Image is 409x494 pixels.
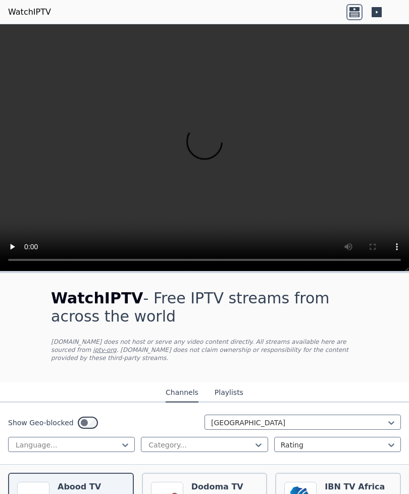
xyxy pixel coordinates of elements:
[51,289,143,307] span: WatchIPTV
[191,482,243,492] h6: Dodoma TV
[8,6,51,18] a: WatchIPTV
[51,338,358,362] p: [DOMAIN_NAME] does not host or serve any video content directly. All streams available here are s...
[215,383,243,402] button: Playlists
[58,482,102,492] h6: Abood TV
[93,346,117,353] a: iptv-org
[8,418,74,428] label: Show Geo-blocked
[166,383,198,402] button: Channels
[51,289,358,326] h1: - Free IPTV streams from across the world
[325,482,385,492] h6: IBN TV Africa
